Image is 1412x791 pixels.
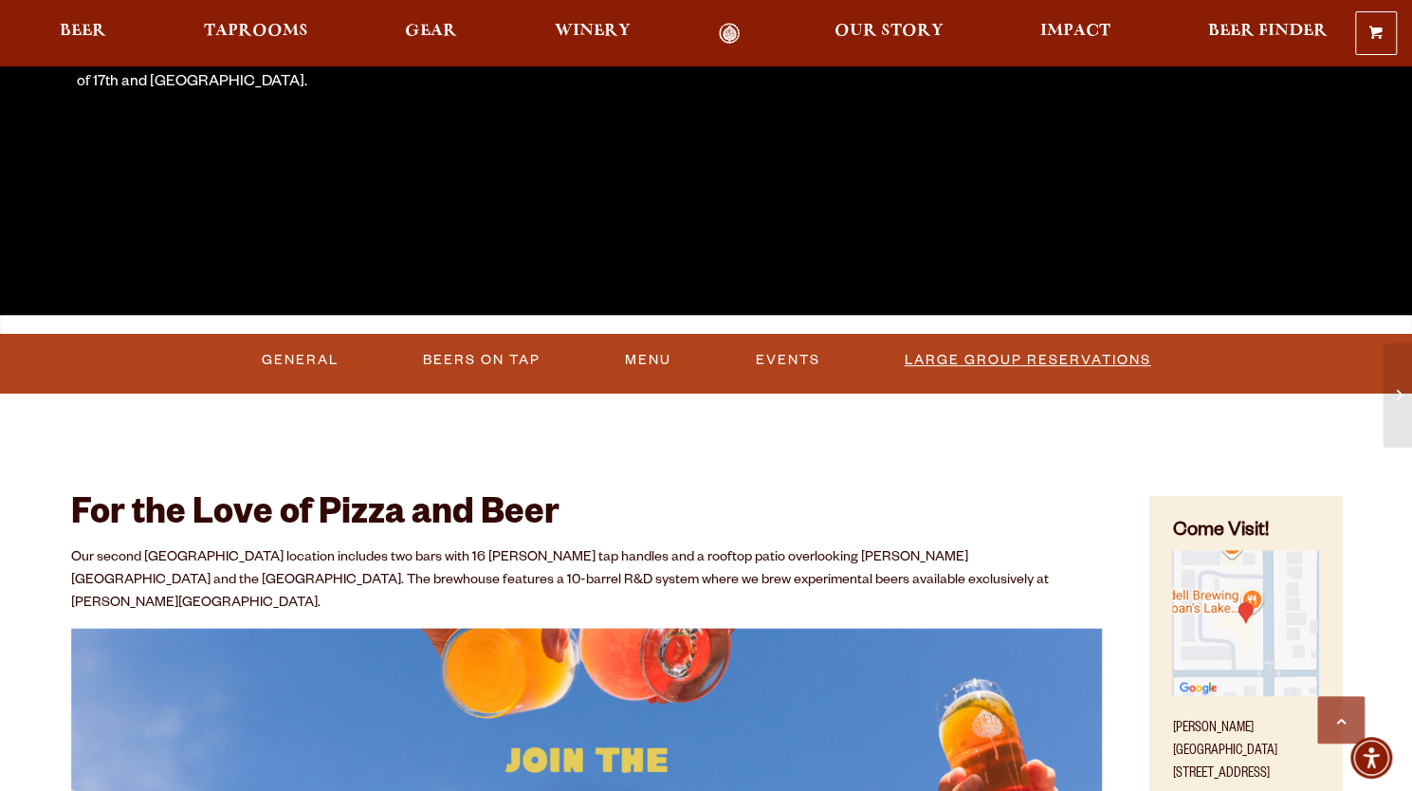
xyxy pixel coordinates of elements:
[542,23,643,45] a: Winery
[405,24,457,39] span: Gear
[1196,23,1340,45] a: Beer Finder
[555,24,631,39] span: Winery
[1317,696,1365,744] a: Scroll to top
[415,339,548,382] a: Beers On Tap
[834,24,944,39] span: Our Story
[617,339,679,382] a: Menu
[1172,550,1318,708] a: Find on Google Maps (opens in a new window)
[1208,24,1328,39] span: Beer Finder
[822,23,956,45] a: Our Story
[1350,737,1392,779] div: Accessibility Menu
[254,339,346,382] a: General
[1172,519,1318,546] h4: Come Visit!
[897,339,1159,382] a: Large Group Reservations
[693,23,764,45] a: Odell Home
[71,496,1103,538] h2: For the Love of Pizza and Beer
[1040,24,1110,39] span: Impact
[748,339,828,382] a: Events
[1172,707,1318,786] p: [PERSON_NAME][GEOGRAPHIC_DATA] [STREET_ADDRESS]
[192,23,321,45] a: Taprooms
[60,24,106,39] span: Beer
[204,24,308,39] span: Taprooms
[393,23,469,45] a: Gear
[47,23,119,45] a: Beer
[1172,550,1318,696] img: Small thumbnail of location on map
[1028,23,1123,45] a: Impact
[71,547,1103,616] p: Our second [GEOGRAPHIC_DATA] location includes two bars with 16 [PERSON_NAME] tap handles and a r...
